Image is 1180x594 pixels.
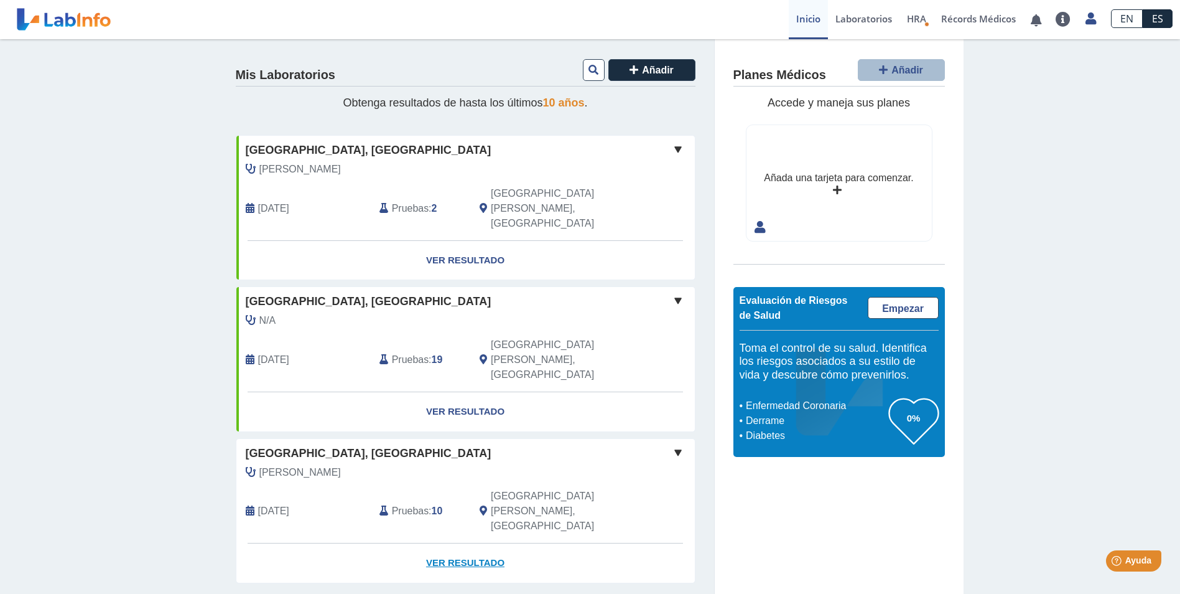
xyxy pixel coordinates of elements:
span: Obtenga resultados de hasta los últimos . [343,97,587,109]
span: [GEOGRAPHIC_DATA], [GEOGRAPHIC_DATA] [246,142,491,159]
span: Añadir [642,65,674,75]
li: Diabetes [743,428,889,443]
iframe: Help widget launcher [1069,545,1166,580]
div: : [370,186,470,231]
span: HRA [907,12,926,25]
div: : [370,337,470,382]
h3: 0% [889,410,939,426]
span: San Juan, PR [491,337,628,382]
span: 2025-06-13 [258,504,289,519]
div: : [370,489,470,534]
span: Evaluación de Riesgos de Salud [740,295,848,321]
span: San Juan, PR [491,186,628,231]
li: Derrame [743,413,889,428]
span: [GEOGRAPHIC_DATA], [GEOGRAPHIC_DATA] [246,293,491,310]
a: Ver Resultado [236,241,695,280]
span: Pruebas [392,504,429,519]
li: Enfermedad Coronaria [743,398,889,413]
button: Añadir [608,59,695,81]
h5: Toma el control de su salud. Identifica los riesgos asociados a su estilo de vida y descubre cómo... [740,342,939,382]
h4: Mis Laboratorios [236,68,335,83]
span: N/A [259,313,276,328]
span: Pruebas [392,352,429,367]
span: Rodriguez Ginorio, Henry [259,162,341,177]
span: Añadir [891,65,923,75]
b: 10 [432,506,443,516]
a: Empezar [868,297,939,319]
span: Sola Sanchez, Ernesto [259,465,341,480]
span: San Juan, PR [491,489,628,534]
b: 19 [432,354,443,365]
a: EN [1111,9,1143,28]
span: Empezar [882,303,924,314]
span: 2024-10-15 [258,352,289,367]
span: [GEOGRAPHIC_DATA], [GEOGRAPHIC_DATA] [246,445,491,462]
h4: Planes Médicos [733,68,826,83]
span: Accede y maneja sus planes [768,97,910,109]
div: Añada una tarjeta para comenzar. [764,171,913,186]
span: 2025-05-09 [258,201,289,216]
span: Pruebas [392,201,429,216]
a: Ver Resultado [236,392,695,431]
b: 2 [432,203,437,214]
span: 10 años [543,97,585,109]
a: ES [1143,9,1173,28]
a: Ver Resultado [236,544,695,583]
button: Añadir [858,59,945,81]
